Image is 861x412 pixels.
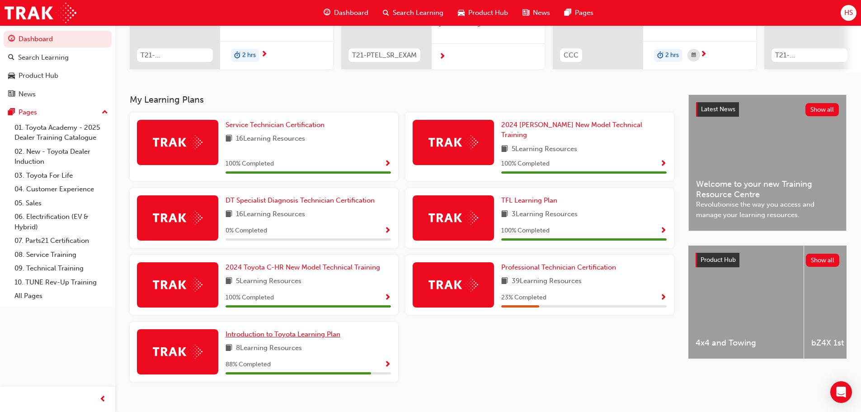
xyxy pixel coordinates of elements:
[261,51,268,59] span: next-icon
[384,359,391,370] button: Show Progress
[501,209,508,220] span: book-icon
[660,227,667,235] span: Show Progress
[226,276,232,287] span: book-icon
[153,345,202,359] img: Trak
[376,4,451,22] a: search-iconSearch Learning
[334,8,368,18] span: Dashboard
[19,89,36,99] div: News
[501,263,616,271] span: Professional Technician Certification
[533,8,550,18] span: News
[696,102,839,117] a: Latest NewsShow all
[352,50,417,61] span: T21-PTEL_SR_EXAM
[565,7,571,19] span: pages-icon
[665,50,679,61] span: 2 hrs
[226,120,328,130] a: Service Technician Certification
[8,35,15,43] span: guage-icon
[226,343,232,354] span: book-icon
[19,71,58,81] div: Product Hub
[226,360,271,370] span: 88 % Completed
[451,4,515,22] a: car-iconProduct Hub
[660,294,667,302] span: Show Progress
[696,179,839,199] span: Welcome to your new Training Resource Centre
[226,330,340,338] span: Introduction to Toyota Learning Plan
[501,293,546,303] span: 23 % Completed
[501,195,561,206] a: TFL Learning Plan
[384,292,391,303] button: Show Progress
[384,160,391,168] span: Show Progress
[384,158,391,170] button: Show Progress
[428,135,478,149] img: Trak
[11,248,112,262] a: 08. Service Training
[830,381,852,403] div: Open Intercom Messenger
[844,8,853,18] span: HS
[226,209,232,220] span: book-icon
[226,196,375,204] span: DT Specialist Diagnosis Technician Certification
[501,121,642,139] span: 2024 [PERSON_NAME] New Model Technical Training
[660,158,667,170] button: Show Progress
[696,338,796,348] span: 4x4 and Towing
[501,196,557,204] span: TFL Learning Plan
[428,211,478,225] img: Trak
[324,7,330,19] span: guage-icon
[4,29,112,104] button: DashboardSearch LearningProduct HubNews
[660,160,667,168] span: Show Progress
[234,50,240,62] span: duration-icon
[226,133,232,145] span: book-icon
[11,261,112,275] a: 09. Technical Training
[8,72,15,80] span: car-icon
[501,120,667,140] a: 2024 [PERSON_NAME] New Model Technical Training
[4,104,112,121] button: Pages
[153,135,202,149] img: Trak
[696,253,839,267] a: Product HubShow all
[236,209,305,220] span: 16 Learning Resources
[226,121,325,129] span: Service Technician Certification
[522,7,529,19] span: news-icon
[660,292,667,303] button: Show Progress
[841,5,856,21] button: HS
[515,4,557,22] a: news-iconNews
[805,103,839,116] button: Show all
[11,121,112,145] a: 01. Toyota Academy - 2025 Dealer Training Catalogue
[701,256,736,264] span: Product Hub
[11,289,112,303] a: All Pages
[468,8,508,18] span: Product Hub
[226,329,344,340] a: Introduction to Toyota Learning Plan
[11,275,112,289] a: 10. TUNE Rev-Up Training
[806,254,840,267] button: Show all
[564,50,579,61] span: CCC
[4,49,112,66] a: Search Learning
[557,4,601,22] a: pages-iconPages
[153,278,202,292] img: Trak
[512,209,578,220] span: 3 Learning Resources
[501,276,508,287] span: book-icon
[393,8,443,18] span: Search Learning
[4,86,112,103] a: News
[701,105,735,113] span: Latest News
[316,4,376,22] a: guage-iconDashboard
[11,182,112,196] a: 04. Customer Experience
[700,51,707,59] span: next-icon
[696,199,839,220] span: Revolutionise the way you access and manage your learning resources.
[501,226,550,236] span: 100 % Completed
[99,394,106,405] span: prev-icon
[5,3,76,23] img: Trak
[18,52,69,63] div: Search Learning
[8,109,15,117] span: pages-icon
[226,226,267,236] span: 0 % Completed
[226,263,380,271] span: 2024 Toyota C-HR New Model Technical Training
[8,54,14,62] span: search-icon
[242,50,256,61] span: 2 hrs
[226,159,274,169] span: 100 % Completed
[153,211,202,225] img: Trak
[501,159,550,169] span: 100 % Completed
[4,31,112,47] a: Dashboard
[4,67,112,84] a: Product Hub
[236,133,305,145] span: 16 Learning Resources
[11,234,112,248] a: 07. Parts21 Certification
[11,169,112,183] a: 03. Toyota For Life
[384,225,391,237] button: Show Progress
[141,50,209,61] span: T21-FOD_HVIS_PREREQ
[236,343,302,354] span: 8 Learning Resources
[458,7,465,19] span: car-icon
[102,107,108,118] span: up-icon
